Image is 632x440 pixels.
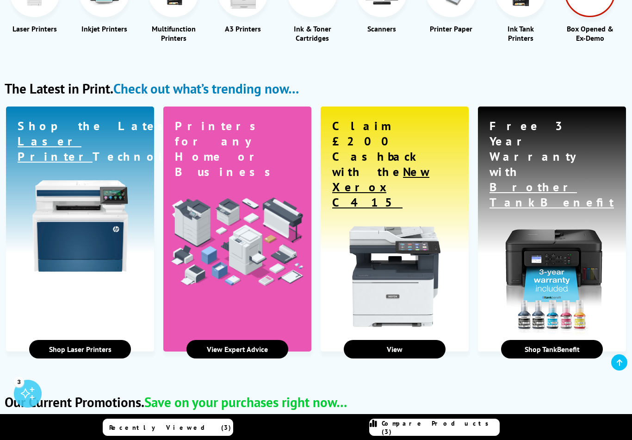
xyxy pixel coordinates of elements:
[564,24,615,43] div: Box Opened & Ex-Demo
[29,340,131,358] a: Shop Laser Printers
[113,80,299,97] span: Check out what’s trending now…
[489,118,614,210] div: Free 3 Year Warranty with
[489,179,614,210] a: Brother TankBenefit
[332,118,457,210] div: Claim £200 Cashback with the
[332,164,429,210] a: New Xerox C415
[382,419,499,436] span: Compare Products (3)
[287,24,338,43] div: Ink & Toner Cartridges
[9,24,60,33] div: Laser Printers
[501,340,603,358] a: Shop TankBenefit
[79,24,130,33] div: Inkjet Printers
[497,226,607,336] img: Brother TankBenefit Inktank Printers
[369,419,500,436] a: Compare Products (3)
[5,393,347,411] div: Our Current Promotions.
[426,24,477,33] div: Printer Paper
[148,24,199,43] div: Multifunction Printers
[186,340,288,358] a: View Expert Advice
[168,195,307,288] img: Expert Advice for the best printers for business and home
[109,423,231,432] span: Recently Viewed (3)
[356,24,407,33] div: Scanners
[18,118,235,164] div: Shop the Latest in Technology.
[495,24,546,43] div: Ink Tank Printers
[5,80,299,97] div: The Latest in Print.
[103,419,233,436] a: Recently Viewed (3)
[144,393,347,411] span: Save on your purchases right now…
[175,118,300,179] div: Printers for any Home or Business
[217,24,268,33] div: A3 Printers
[14,377,24,387] div: 3
[18,133,93,164] a: Laser Printer
[349,226,440,327] img: Xerox C415 Laser Printer
[32,180,128,272] img: laser printers
[344,340,446,358] a: View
